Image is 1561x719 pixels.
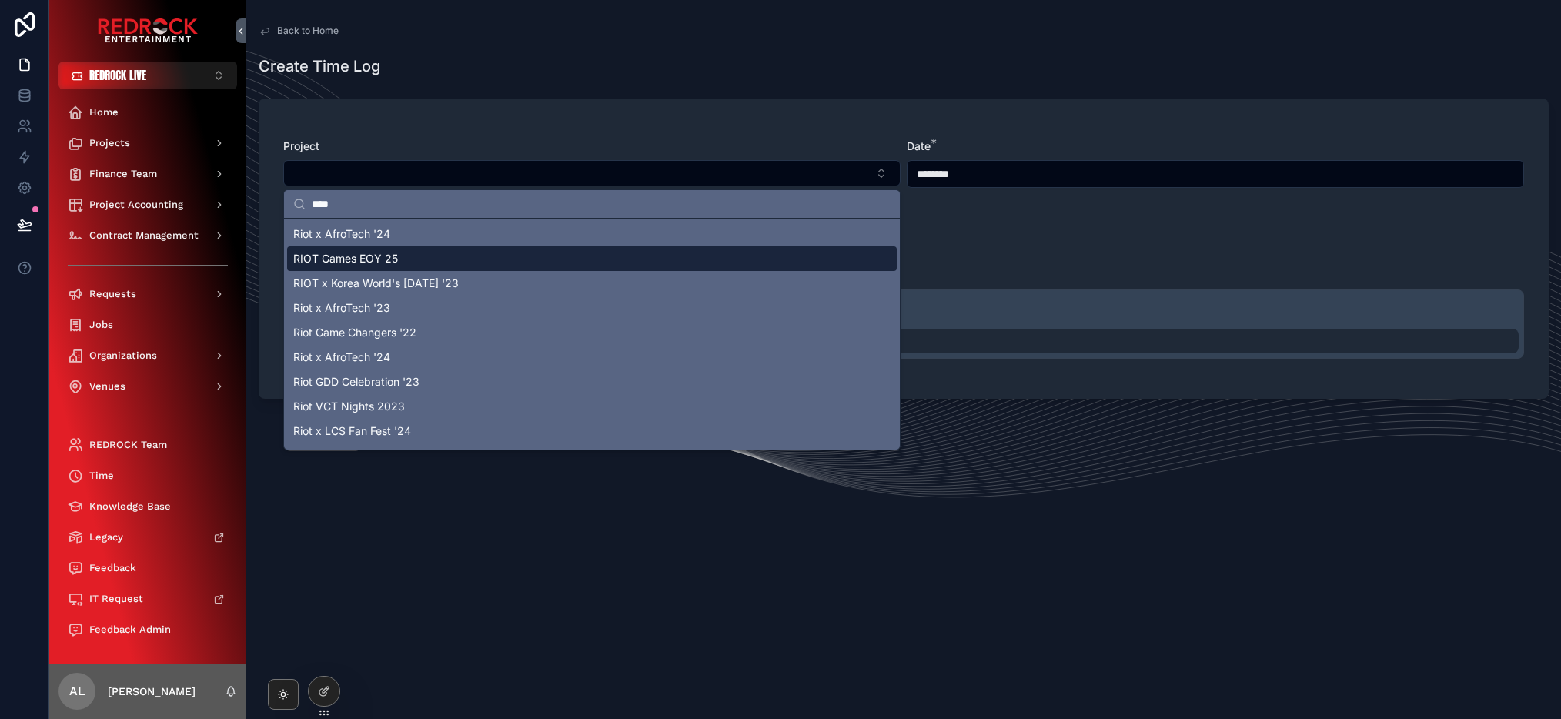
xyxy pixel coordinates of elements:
[69,682,85,701] span: AL
[58,280,237,308] a: Requests
[293,226,390,242] span: Riot x AfroTech '24
[89,106,119,119] span: Home
[58,493,237,520] a: Knowledge Base
[284,219,900,450] div: Suggestions
[89,137,130,149] span: Projects
[89,380,125,393] span: Venues
[89,531,123,543] span: Legacy
[293,251,398,266] span: RIOT Games EOY 25
[58,160,237,188] a: Finance Team
[293,423,411,439] span: Riot x LCS Fan Fest '24
[89,349,157,362] span: Organizations
[58,616,237,644] a: Feedback Admin
[89,562,136,574] span: Feedback
[58,62,237,89] button: Select Button
[259,25,339,37] a: Back to Home
[89,593,143,605] span: IT Request
[293,325,416,340] span: Riot Game Changers '22
[89,500,171,513] span: Knowledge Base
[277,25,339,37] span: Back to Home
[58,554,237,582] a: Feedback
[58,311,237,339] a: Jobs
[293,448,400,463] span: Riot - ARC 2 R&D '23
[89,199,183,211] span: Project Accounting
[58,99,237,126] a: Home
[58,373,237,400] a: Venues
[283,139,319,152] span: Project
[89,288,136,300] span: Requests
[89,439,167,451] span: REDROCK Team
[283,160,901,186] button: Select Button
[49,89,246,664] div: scrollable content
[58,129,237,157] a: Projects
[293,276,459,291] span: RIOT x Korea World's [DATE] '23
[259,55,380,77] h1: Create Time Log
[293,374,419,390] span: Riot GDD Celebration '23
[58,462,237,490] a: Time
[293,399,405,414] span: Riot VCT Nights 2023
[58,222,237,249] a: Contract Management
[58,342,237,370] a: Organizations
[293,300,390,316] span: Riot x AfroTech '23
[108,684,196,699] p: [PERSON_NAME]
[907,139,931,152] span: Date
[58,191,237,219] a: Project Accounting
[89,229,199,242] span: Contract Management
[98,18,198,43] img: App logo
[58,431,237,459] a: REDROCK Team
[58,523,237,551] a: Legacy
[89,319,113,331] span: Jobs
[89,168,157,180] span: Finance Team
[89,624,171,636] span: Feedback Admin
[89,470,114,482] span: Time
[293,349,390,365] span: Riot x AfroTech '24
[89,68,146,83] span: REDROCK LIVE
[58,585,237,613] a: IT Request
